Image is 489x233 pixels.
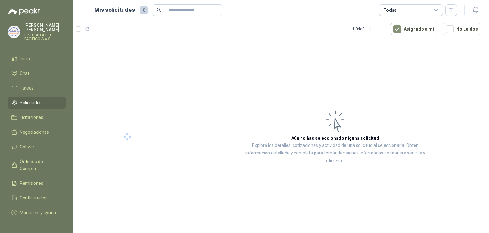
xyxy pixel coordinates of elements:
[383,7,397,14] div: Todas
[94,5,135,15] h1: Mis solicitudes
[157,8,161,12] span: search
[20,70,29,77] span: Chat
[8,141,66,153] a: Cotizar
[8,8,40,15] img: Logo peakr
[245,142,425,165] p: Explora los detalles, cotizaciones y actividad de una solicitud al seleccionarla. Obtén informaci...
[20,194,48,201] span: Configuración
[8,207,66,219] a: Manuales y ayuda
[20,209,56,216] span: Manuales y ayuda
[140,6,148,14] span: 0
[8,26,20,38] img: Company Logo
[8,192,66,204] a: Configuración
[20,158,60,172] span: Órdenes de Compra
[8,67,66,79] a: Chat
[8,177,66,189] a: Remisiones
[443,23,481,35] button: No Leídos
[20,180,43,187] span: Remisiones
[8,97,66,109] a: Solicitudes
[390,23,437,35] button: Asignado a mi
[20,99,42,106] span: Solicitudes
[8,111,66,124] a: Licitaciones
[20,129,49,136] span: Negociaciones
[24,23,66,32] p: [PERSON_NAME] [PERSON_NAME]
[20,55,30,62] span: Inicio
[8,53,66,65] a: Inicio
[20,114,43,121] span: Licitaciones
[291,135,379,142] h3: Aún no has seleccionado niguna solicitud
[20,143,34,150] span: Cotizar
[8,126,66,138] a: Negociaciones
[8,82,66,94] a: Tareas
[24,33,66,41] p: DISTRIALFA DEL PACIFICO S.A.S.
[20,85,34,92] span: Tareas
[8,155,66,175] a: Órdenes de Compra
[352,24,385,34] div: 1 - 0 de 0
